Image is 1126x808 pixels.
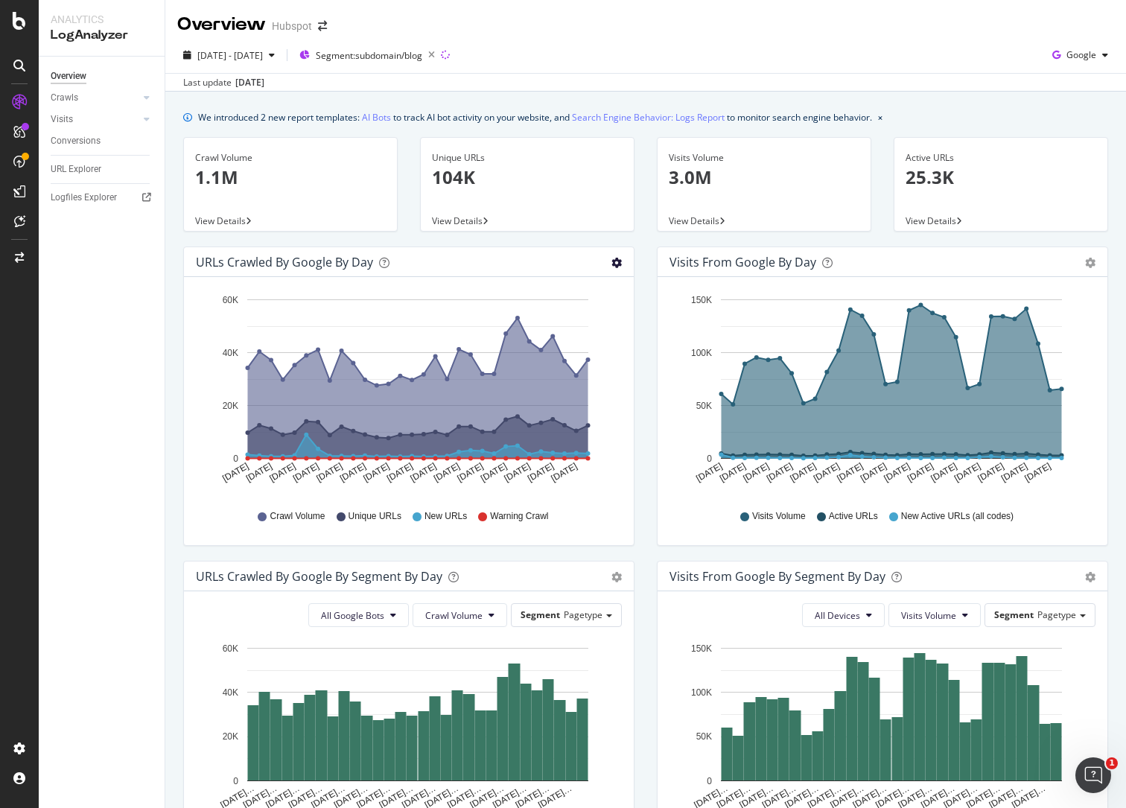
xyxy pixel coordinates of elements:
[707,776,712,786] text: 0
[691,687,712,698] text: 100K
[456,461,486,484] text: [DATE]
[177,12,266,37] div: Overview
[1085,258,1095,268] div: gear
[906,214,956,227] span: View Details
[906,461,935,484] text: [DATE]
[425,609,483,622] span: Crawl Volume
[696,732,712,742] text: 50K
[812,461,842,484] text: [DATE]
[195,151,386,165] div: Crawl Volume
[223,732,238,742] text: 20K
[752,510,806,523] span: Visits Volume
[51,69,154,84] a: Overview
[51,112,73,127] div: Visits
[51,190,117,206] div: Logfiles Explorer
[1023,461,1053,484] text: [DATE]
[51,90,78,106] div: Crawls
[432,214,483,227] span: View Details
[611,572,622,582] div: gear
[718,461,748,484] text: [DATE]
[815,609,860,622] span: All Devices
[51,133,101,149] div: Conversions
[361,461,391,484] text: [DATE]
[691,643,712,654] text: 150K
[197,49,263,62] span: [DATE] - [DATE]
[901,510,1014,523] span: New Active URLs (all codes)
[611,258,622,268] div: gear
[424,510,467,523] span: New URLs
[308,603,409,627] button: All Google Bots
[669,255,816,270] div: Visits from Google by day
[572,109,725,125] a: Search Engine Behavior: Logs Report
[316,49,422,62] span: Segment: subdomain/blog
[413,603,507,627] button: Crawl Volume
[691,295,712,305] text: 150K
[223,348,238,358] text: 40K
[490,510,548,523] span: Warning Crawl
[233,776,238,786] text: 0
[1085,572,1095,582] div: gear
[223,687,238,698] text: 40K
[906,165,1096,190] p: 25.3K
[177,43,281,67] button: [DATE] - [DATE]
[432,461,462,484] text: [DATE]
[999,461,1029,484] text: [DATE]
[976,461,1006,484] text: [DATE]
[526,461,556,484] text: [DATE]
[51,12,153,27] div: Analytics
[385,461,415,484] text: [DATE]
[321,609,384,622] span: All Google Bots
[479,461,509,484] text: [DATE]
[293,43,441,67] button: Segment:subdomain/blog
[195,165,386,190] p: 1.1M
[882,461,912,484] text: [DATE]
[829,510,878,523] span: Active URLs
[51,112,139,127] a: Visits
[929,461,959,484] text: [DATE]
[314,461,344,484] text: [DATE]
[51,162,101,177] div: URL Explorer
[270,510,325,523] span: Crawl Volume
[741,461,771,484] text: [DATE]
[409,461,439,484] text: [DATE]
[503,461,532,484] text: [DATE]
[244,461,274,484] text: [DATE]
[196,569,442,584] div: URLs Crawled by Google By Segment By Day
[564,608,602,621] span: Pagetype
[235,76,264,89] div: [DATE]
[195,214,246,227] span: View Details
[874,106,886,128] button: close banner
[183,109,1108,125] div: info banner
[669,165,859,190] p: 3.0M
[788,461,818,484] text: [DATE]
[1066,48,1096,61] span: Google
[196,289,622,496] svg: A chart.
[691,348,712,358] text: 100K
[888,603,981,627] button: Visits Volume
[338,461,368,484] text: [DATE]
[1106,757,1118,769] span: 1
[835,461,865,484] text: [DATE]
[707,454,712,464] text: 0
[901,609,956,622] span: Visits Volume
[906,151,1096,165] div: Active URLs
[432,151,623,165] div: Unique URLs
[196,255,373,270] div: URLs Crawled by Google by day
[859,461,888,484] text: [DATE]
[696,401,712,411] text: 50K
[318,21,327,31] div: arrow-right-arrow-left
[291,461,321,484] text: [DATE]
[1046,43,1114,67] button: Google
[267,461,297,484] text: [DATE]
[223,295,238,305] text: 60K
[233,454,238,464] text: 0
[349,510,401,523] span: Unique URLs
[432,165,623,190] p: 104K
[1075,757,1111,793] iframe: Intercom live chat
[669,289,1095,496] div: A chart.
[550,461,579,484] text: [DATE]
[952,461,982,484] text: [DATE]
[183,76,264,89] div: Last update
[994,608,1034,621] span: Segment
